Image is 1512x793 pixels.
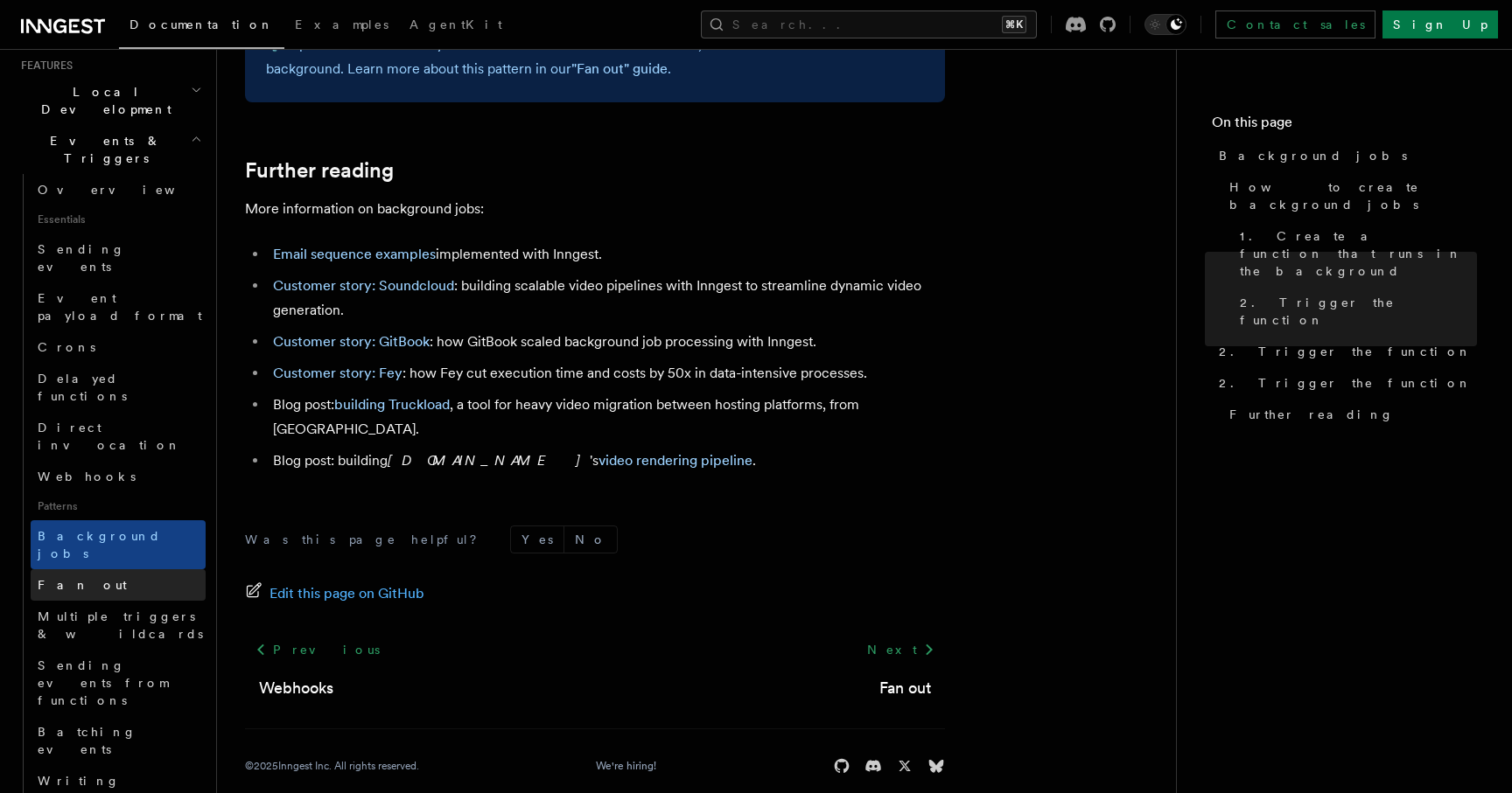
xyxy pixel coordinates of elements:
[31,601,206,650] a: Multiple triggers & wildcards
[38,421,181,452] span: Direct invocation
[268,361,945,386] li: : how Fey cut execution time and costs by 50x in data-intensive processes.
[1212,140,1477,171] a: Background jobs
[1212,367,1477,399] a: 2. Trigger the function
[14,132,191,167] span: Events & Triggers
[1212,336,1477,367] a: 2. Trigger the function
[31,233,206,282] a: Sending events
[273,333,430,350] a: Customer story: GitBook
[701,10,1037,38] button: Search...⌘K
[409,17,502,31] span: AgentKit
[245,759,419,773] div: © 2025 Inngest Inc. All rights reserved.
[1233,287,1477,336] a: 2. Trigger the function
[1233,220,1477,287] a: 1. Create a function that runs in the background
[38,658,168,707] span: Sending events from functions
[399,5,513,47] a: AgentKit
[38,529,161,560] span: Background jobs
[14,83,191,118] span: Local Development
[38,340,95,354] span: Crons
[245,581,424,606] a: Edit this page on GitHub
[38,372,127,403] span: Delayed functions
[31,363,206,412] a: Delayed functions
[1215,10,1375,38] a: Contact sales
[1222,399,1477,430] a: Further reading
[31,650,206,716] a: Sending events from functions
[571,60,668,77] a: "Fan out" guide
[1229,178,1477,213] span: How to create background jobs
[1219,147,1407,164] span: Background jobs
[31,331,206,363] a: Crons
[245,158,394,183] a: Further reading
[1240,294,1477,329] span: 2. Trigger the function
[564,526,617,553] button: No
[38,242,125,274] span: Sending events
[129,17,274,31] span: Documentation
[1229,406,1394,423] span: Further reading
[273,277,454,294] a: Customer story: Soundcloud
[31,716,206,765] a: Batching events
[268,274,945,323] li: : building scalable video pipelines with Inngest to streamline dynamic video generation.
[245,197,945,221] p: More information on background jobs:
[38,609,203,641] span: Multiple triggers & wildcards
[31,492,206,520] span: Patterns
[598,452,752,469] a: video rendering pipeline
[31,569,206,601] a: Fan out
[245,634,389,665] a: Previous
[295,17,388,31] span: Examples
[31,282,206,331] a: Event payload format
[38,470,136,483] span: Webhooks
[38,578,127,592] span: Fan out
[38,725,136,756] span: Batching events
[1144,14,1186,35] button: Toggle dark mode
[268,242,945,267] li: implemented with Inngest.
[1382,10,1498,38] a: Sign Up
[14,59,73,73] span: Features
[38,183,218,197] span: Overview
[511,526,563,553] button: Yes
[273,246,436,262] a: Email sequence examples
[596,759,656,773] a: We're hiring!
[14,125,206,174] button: Events & Triggers
[38,291,202,323] span: Event payload format
[1219,374,1472,392] span: 2. Trigger the function
[1219,343,1472,360] span: 2. Trigger the function
[268,330,945,354] li: : how GitBook scaled background job processing with Inngest.
[31,412,206,461] a: Direct invocation
[273,365,402,381] a: Customer story: Fey
[269,581,424,606] span: Edit this page on GitHub
[1212,112,1477,140] h4: On this page
[1222,171,1477,220] a: How to create background jobs
[879,676,931,700] a: Fan out
[119,5,284,49] a: Documentation
[284,5,399,47] a: Examples
[31,461,206,492] a: Webhooks
[1240,227,1477,280] span: 1. Create a function that runs in the background
[31,520,206,569] a: Background jobs
[388,452,590,469] em: [DOMAIN_NAME]
[266,32,924,81] p: 💡 Tip: You can create many functions which listen to the same event, and all of them will run in ...
[268,449,945,473] li: Blog post: building 's .
[857,634,945,665] a: Next
[31,205,206,233] span: Essentials
[259,676,333,700] a: Webhooks
[31,174,206,205] a: Overview
[245,531,489,548] p: Was this page helpful?
[268,393,945,442] li: Blog post: , a tool for heavy video migration between hosting platforms, from [GEOGRAPHIC_DATA].
[334,396,450,413] a: building Truckload
[1002,16,1026,33] kbd: ⌘K
[14,76,206,125] button: Local Development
